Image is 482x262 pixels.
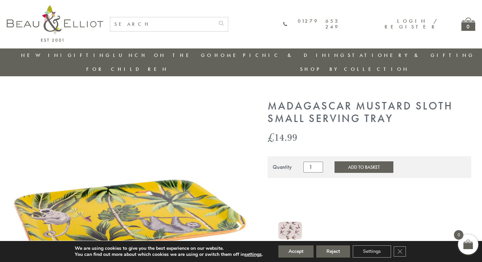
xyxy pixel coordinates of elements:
[283,18,340,30] a: 01279 653 249
[353,245,391,258] button: Settings
[75,251,263,258] p: You can find out more about which cookies we are using or switch them off in .
[385,18,438,30] a: Login / Register
[370,182,473,198] iframe: Secure express checkout frame
[278,207,303,240] img: Guatemala Swallow Small Tray
[278,245,314,258] button: Accept
[75,245,263,251] p: We are using cookies to give you the best experience on our website.
[303,162,323,173] input: Product quantity
[278,207,303,241] a: Guatemala Swallow Small Tray
[454,230,463,240] span: 0
[461,18,475,31] a: 0
[245,251,262,258] button: settings
[243,52,346,59] a: Picnic & Dining
[316,245,350,258] button: Reject
[335,161,393,173] button: Add to Basket
[348,52,475,59] a: Stationery & Gifting
[394,246,406,257] button: Close GDPR Cookie Banner
[268,130,274,144] span: £
[68,52,112,59] a: Gifting
[214,52,242,59] a: Home
[268,130,297,144] bdi: 14.99
[273,164,292,170] div: Quantity
[113,52,213,59] a: Lunch On The Go
[7,5,103,42] img: logo
[300,66,409,73] a: Shop by collection
[266,182,369,198] iframe: Secure express checkout frame
[268,100,471,125] h1: Madagascar Mustard Sloth Small Serving Tray
[110,17,214,31] input: SEARCH
[21,52,66,59] a: New in!
[86,66,168,73] a: For Children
